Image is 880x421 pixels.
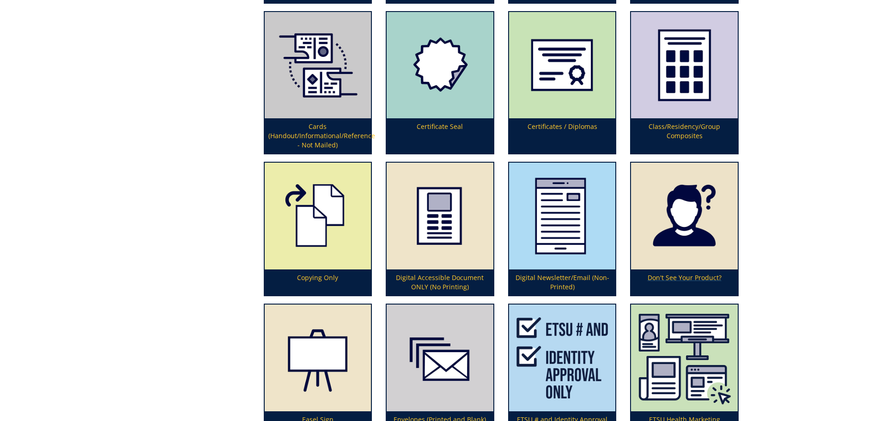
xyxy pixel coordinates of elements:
a: Digital Accessible Document ONLY (No Printing) [387,163,493,295]
p: Cards (Handout/Informational/Reference - Not Mailed) [265,118,371,153]
p: Don't See Your Product? [631,269,738,295]
a: Certificates / Diplomas [509,12,616,154]
p: Certificate Seal [387,118,493,153]
a: Copying Only [265,163,371,295]
img: certificates--diplomas-5a05f869a6b240.56065883.png [509,12,616,119]
a: Digital Newsletter/Email (Non-Printed) [509,163,616,295]
a: Cards (Handout/Informational/Reference - Not Mailed) [265,12,371,154]
img: digital-newsletter-594830bb2b9201.48727129.png [509,163,616,269]
a: Certificate Seal [387,12,493,154]
img: eflyer-59838ae8965085.60431837.png [387,163,493,269]
img: envelopes-(bulk-order)-594831b101c519.91017228.png [387,305,493,411]
img: clinic%20project-6078417515ab93.06286557.png [631,305,738,411]
img: certificateseal-5a9714020dc3f7.12157616.png [387,12,493,119]
img: etsu%20assignment-617843c1f3e4b8.13589178.png [509,305,616,411]
a: Class/Residency/Group Composites [631,12,738,154]
img: class-composites-59482f17003723.28248747.png [631,12,738,119]
p: Digital Newsletter/Email (Non-Printed) [509,269,616,295]
img: easel-sign-5948317bbd7738.25572313.png [265,305,371,411]
p: Class/Residency/Group Composites [631,118,738,153]
p: Certificates / Diplomas [509,118,616,153]
img: index%20reference%20card%20art-5b7c246b46b985.83964793.png [265,12,371,119]
img: copying-5a0f03feb07059.94806612.png [265,163,371,269]
a: Don't See Your Product? [631,163,738,295]
img: dont%20see-5aa6baf09686e9.98073190.png [631,163,738,269]
p: Copying Only [265,269,371,295]
p: Digital Accessible Document ONLY (No Printing) [387,269,493,295]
